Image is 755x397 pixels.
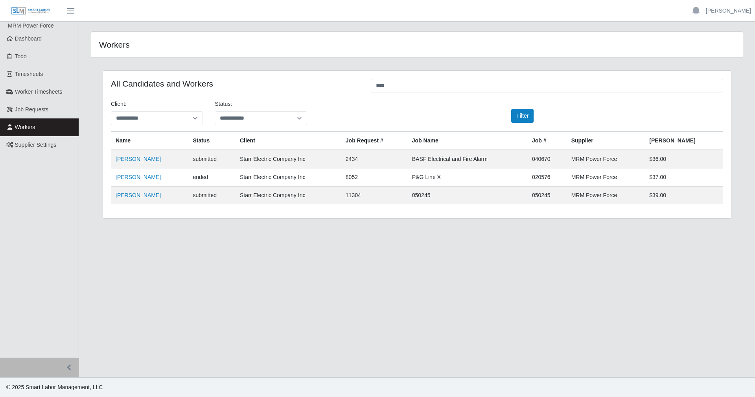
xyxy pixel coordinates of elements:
[341,150,407,168] td: 2434
[188,168,235,186] td: ended
[15,53,27,59] span: Todo
[11,7,50,15] img: SLM Logo
[407,168,527,186] td: P&G Line X
[407,132,527,150] th: Job Name
[567,186,645,205] td: MRM Power Force
[527,168,567,186] td: 020576
[6,384,103,390] span: © 2025 Smart Labor Management, LLC
[188,186,235,205] td: submitted
[341,168,407,186] td: 8052
[527,150,567,168] td: 040670
[341,132,407,150] th: Job Request #
[99,40,357,50] h4: Workers
[407,150,527,168] td: BASF Electrical and Fire Alarm
[567,150,645,168] td: MRM Power Force
[235,132,341,150] th: Client
[15,71,43,77] span: Timesheets
[15,106,49,113] span: Job Requests
[116,174,161,180] a: [PERSON_NAME]
[407,186,527,205] td: 050245
[8,22,54,29] span: MRM Power Force
[645,150,723,168] td: $36.00
[511,109,534,123] button: Filter
[116,192,161,198] a: [PERSON_NAME]
[15,89,62,95] span: Worker Timesheets
[111,79,359,89] h4: All Candidates and Workers
[645,186,723,205] td: $39.00
[645,132,723,150] th: [PERSON_NAME]
[567,168,645,186] td: MRM Power Force
[116,156,161,162] a: [PERSON_NAME]
[567,132,645,150] th: Supplier
[235,168,341,186] td: Starr Electric Company Inc
[15,124,35,130] span: Workers
[527,132,567,150] th: Job #
[111,132,188,150] th: Name
[706,7,751,15] a: [PERSON_NAME]
[341,186,407,205] td: 11304
[235,186,341,205] td: Starr Electric Company Inc
[15,142,57,148] span: Supplier Settings
[235,150,341,168] td: Starr Electric Company Inc
[111,100,127,108] label: Client:
[188,150,235,168] td: submitted
[188,132,235,150] th: Status
[645,168,723,186] td: $37.00
[527,186,567,205] td: 050245
[215,100,232,108] label: Status:
[15,35,42,42] span: Dashboard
